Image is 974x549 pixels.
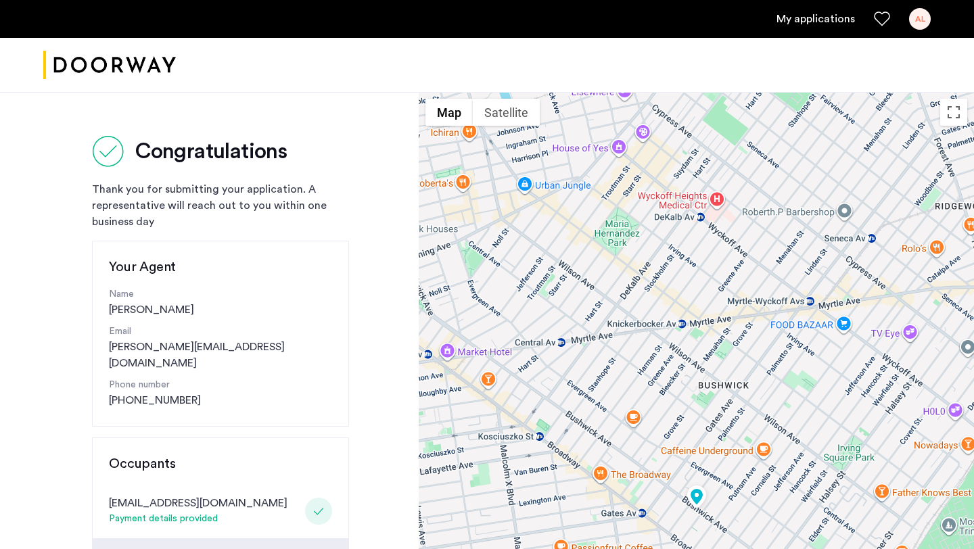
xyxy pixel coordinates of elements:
[109,495,287,511] div: [EMAIL_ADDRESS][DOMAIN_NAME]
[940,99,967,126] button: Toggle fullscreen view
[776,11,855,27] a: My application
[917,495,960,535] iframe: chat widget
[109,258,332,277] h3: Your Agent
[109,287,332,302] p: Name
[109,511,287,527] div: Payment details provided
[109,392,201,408] a: [PHONE_NUMBER]
[109,454,332,473] h3: Occupants
[92,181,349,230] div: Thank you for submitting your application. A representative will reach out to you within one busi...
[109,378,332,392] p: Phone number
[43,40,176,91] a: Cazamio logo
[109,325,332,339] p: Email
[43,40,176,91] img: logo
[109,287,332,318] div: [PERSON_NAME]
[473,99,540,126] button: Show satellite imagery
[425,99,473,126] button: Show street map
[135,138,287,165] h2: Congratulations
[874,11,890,27] a: Favorites
[109,339,332,371] a: [PERSON_NAME][EMAIL_ADDRESS][DOMAIN_NAME]
[909,8,931,30] div: AL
